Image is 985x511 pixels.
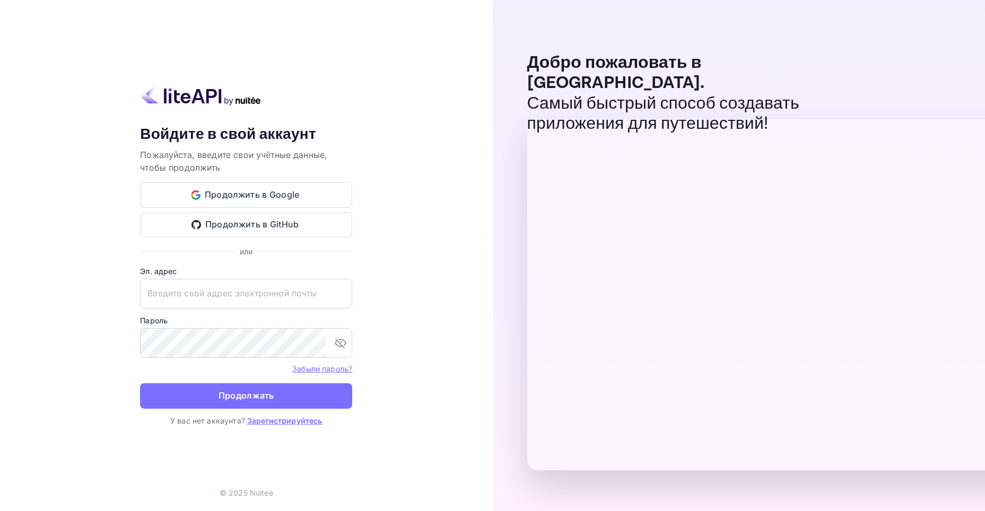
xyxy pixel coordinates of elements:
[330,332,351,354] button: переключить видимость пароля
[205,188,300,202] ya-tr-span: Продолжить в Google
[140,125,316,144] ya-tr-span: Войдите в свой аккаунт
[292,363,352,374] a: Забыли пароль?
[247,416,322,425] a: Зарегистрируйтесь
[140,182,352,208] button: Продолжить в Google
[140,267,177,276] ya-tr-span: Эл. адрес
[219,389,274,403] ya-tr-span: Продолжать
[140,316,168,325] ya-tr-span: Пароль
[220,488,273,497] ya-tr-span: © 2025 Nuitee
[292,364,352,373] ya-tr-span: Забыли пароль?
[140,85,262,105] img: liteapi
[140,383,352,409] button: Продолжать
[527,52,705,94] ya-tr-span: Добро пожаловать в [GEOGRAPHIC_DATA].
[240,247,252,256] ya-tr-span: или
[140,279,352,309] input: Введите свой адрес электронной почты
[140,149,327,173] ya-tr-span: Пожалуйста, введите свои учётные данные, чтобы продолжить
[205,217,299,232] ya-tr-span: Продолжить в GitHub
[170,416,245,425] ya-tr-span: У вас нет аккаунта?
[527,93,799,135] ya-tr-span: Самый быстрый способ создавать приложения для путешествий!
[140,212,352,237] button: Продолжить в GitHub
